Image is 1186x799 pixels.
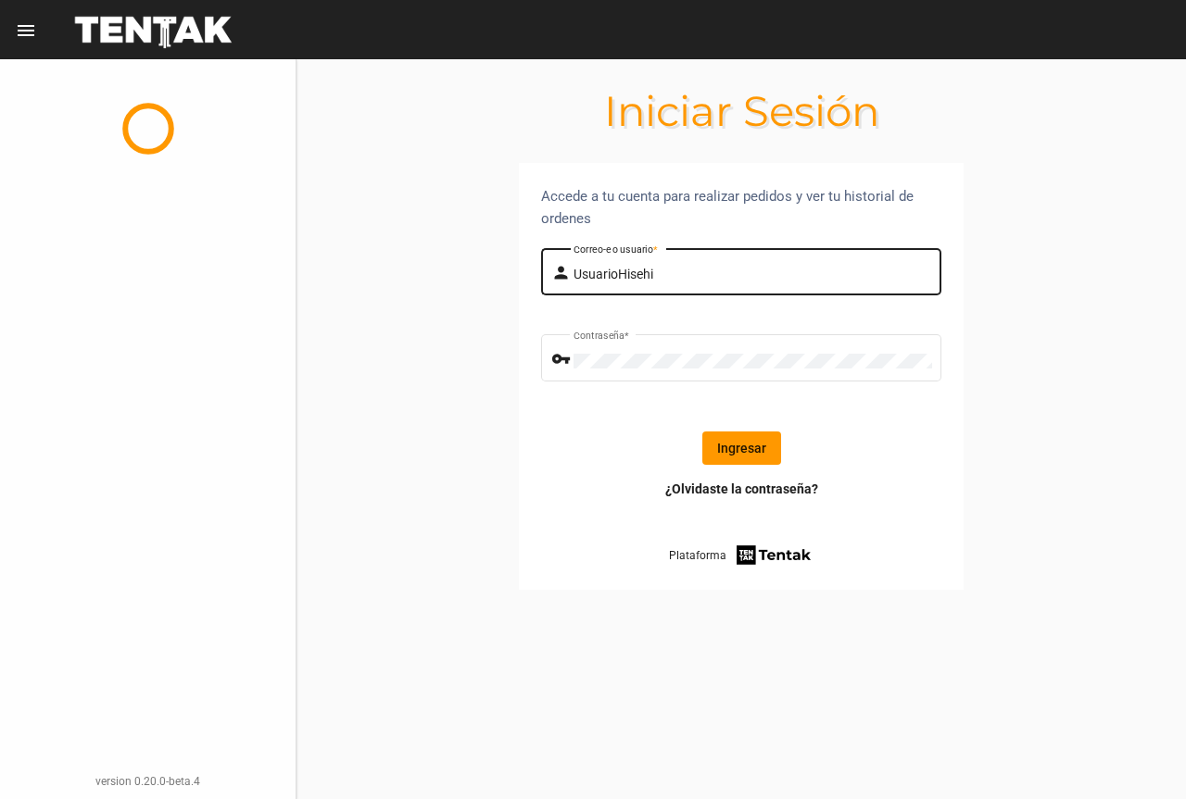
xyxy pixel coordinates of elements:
[669,543,814,568] a: Plataforma
[541,185,941,230] div: Accede a tu cuenta para realizar pedidos y ver tu historial de ordenes
[15,772,281,791] div: version 0.20.0-beta.4
[551,348,574,370] mat-icon: vpn_key
[665,480,818,498] a: ¿Olvidaste la contraseña?
[702,431,781,465] button: Ingresar
[551,262,574,284] mat-icon: person
[15,19,37,42] mat-icon: menu
[296,96,1186,126] h1: Iniciar Sesión
[734,543,814,568] img: tentak-firm.png
[669,546,726,565] span: Plataforma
